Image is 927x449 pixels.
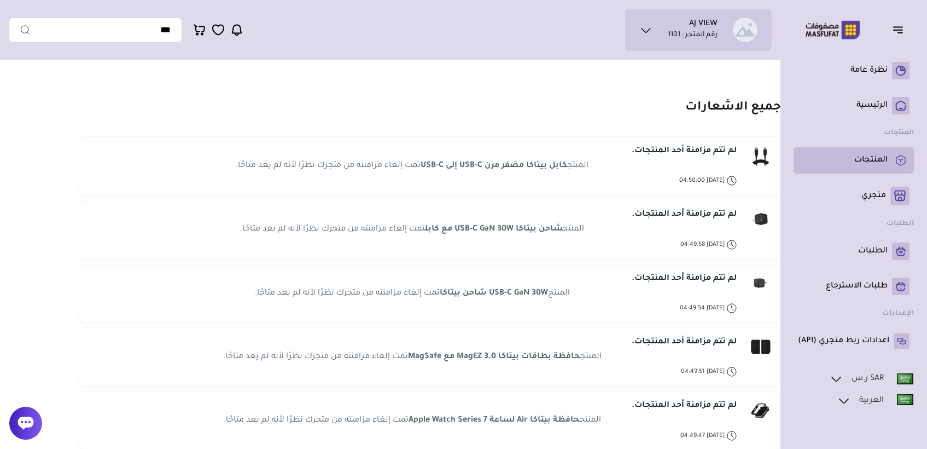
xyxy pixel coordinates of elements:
[798,187,909,205] a: متجري
[882,310,914,318] strong: الإعدادات
[632,272,737,285] a: لم تتم مزامنة أحد المنتجات.
[409,416,580,425] strong: حافظة بيتاكا Air لساعة Apple Watch Series 7
[224,415,601,427] p: المنتج تمت إلغاء مزامنته من متجرك نظرًا لأنه لم يعد متاحًا.
[255,287,570,300] p: المنتج تمت إلغاء مزامنته من متجرك نظرًا لأنه لم يعد متاحًا.
[858,246,888,257] p: الطلبات
[798,336,889,347] p: اعدادات ربط متجري (API)
[798,332,909,350] a: اعدادات ربط متجري (API)
[798,19,868,41] img: Logo
[685,101,781,114] h1: جميع الاشعارات
[241,223,585,235] p: المنتج تمت إلغاء مزامنته من متجرك نظرًا لأنه لم يعد متاحًا.
[887,220,914,228] strong: الطلبات
[854,155,888,166] p: المنتجات
[798,243,909,260] a: الطلبات
[798,278,909,295] a: طلبات الاسترجاع
[897,373,913,384] img: Eng
[440,289,548,298] strong: USB-C GaN 30W شاحن بيتاكا
[679,174,725,187] span: [DATE] 04:50:00
[733,18,757,42] img: AJ VIEW
[861,191,886,202] p: متجري
[680,429,725,442] span: [DATE] 04:49:47
[837,394,914,408] a: العربية
[750,272,772,294] img: 20250814044953997795.png
[236,160,589,172] p: المنتج تمت إلغاء مزامنته من متجرك نظرًا لأنه لم يعد متاحًا.
[632,145,737,158] a: لم تتم مزامنة أحد المنتجات.
[856,100,888,111] p: الرئيسية
[750,399,772,421] img: 20250814044947383605.png
[421,162,568,170] strong: كابل بيتاكا مضفر مرن USB-C إلى USB-C
[425,225,563,234] strong: شاحن بيتاكا USB-C GaN 30W مع كابل
[829,372,914,386] a: SAR ر.س
[408,353,580,361] strong: حافظة بطاقات بيتاكا MagEZ 3.0 مع MagSafe
[689,19,718,30] h1: AJ VIEW
[750,208,772,230] img: 20250814044958263171.png
[826,281,888,292] p: طلبات الاسترجاع
[680,302,725,315] span: [DATE] 04:49:54
[632,336,737,349] a: لم تتم مزامنة أحد المنتجات.
[798,97,909,114] a: الرئيسية
[884,129,914,137] strong: المنتجات
[798,62,909,79] a: نظرة عامة
[632,399,737,412] a: لم تتم مزامنة أحد المنتجات.
[850,65,888,76] p: نظرة عامة
[750,336,772,358] img: 20250814044951491658.png
[681,365,725,378] span: [DATE] 04:49:51
[680,238,725,251] span: [DATE] 04:49:58
[798,152,909,169] a: المنتجات
[668,30,718,41] p: رقم المتجر : 1101
[223,351,602,363] p: المنتج تمت إلغاء مزامنته من متجرك نظرًا لأنه لم يعد متاحًا.
[632,208,737,221] a: لم تتم مزامنة أحد المنتجات.
[750,145,772,166] img: 20250814045000704349.png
